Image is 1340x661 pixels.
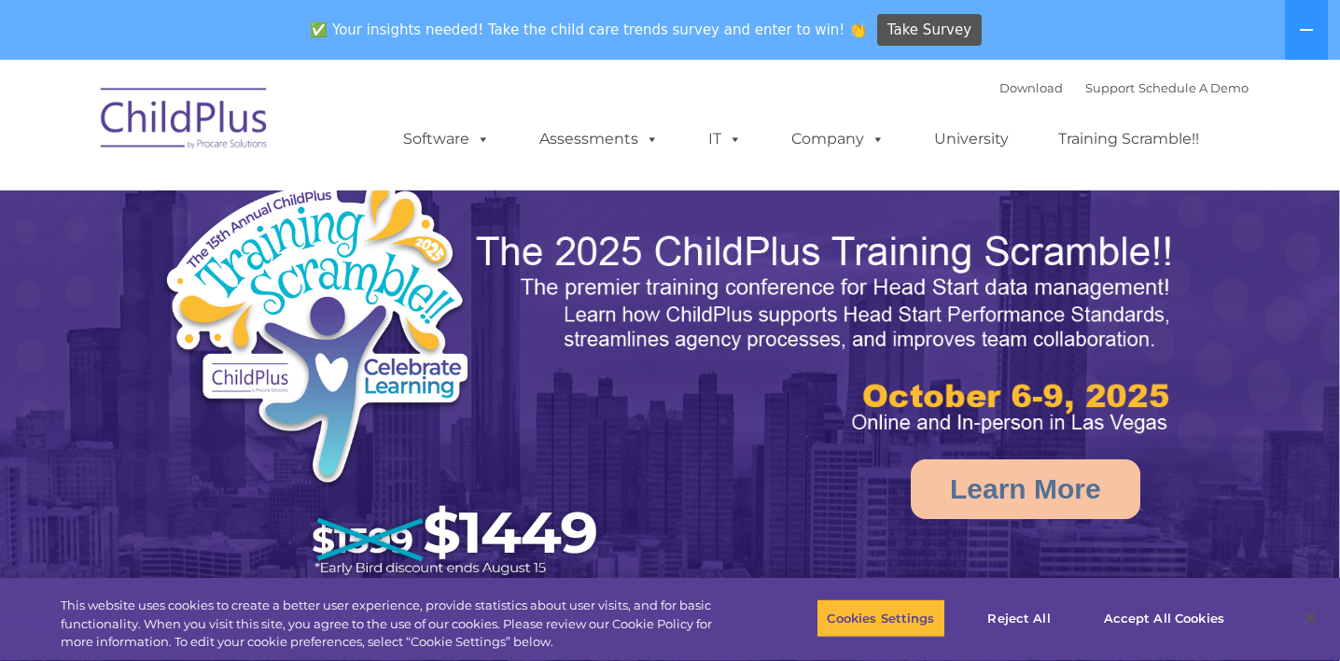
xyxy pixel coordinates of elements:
[999,80,1249,95] font: |
[1085,80,1135,95] a: Support
[1040,120,1218,158] a: Training Scramble!!
[91,75,278,168] img: ChildPlus by Procare Solutions
[384,120,509,158] a: Software
[303,12,874,49] span: ✅ Your insights needed! Take the child care trends survey and enter to win! 👏
[259,200,339,214] span: Phone number
[817,598,944,638] button: Cookies Settings
[1138,80,1249,95] a: Schedule A Demo
[961,598,1078,638] button: Reject All
[911,459,1140,519] a: Learn More
[690,120,761,158] a: IT
[773,120,903,158] a: Company
[999,80,1063,95] a: Download
[877,14,983,47] a: Take Survey
[61,597,737,652] div: This website uses cookies to create a better user experience, provide statistics about user visit...
[1290,598,1331,639] button: Close
[521,120,677,158] a: Assessments
[1094,598,1235,638] button: Accept All Cookies
[887,14,971,47] span: Take Survey
[915,120,1027,158] a: University
[259,123,316,137] span: Last name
